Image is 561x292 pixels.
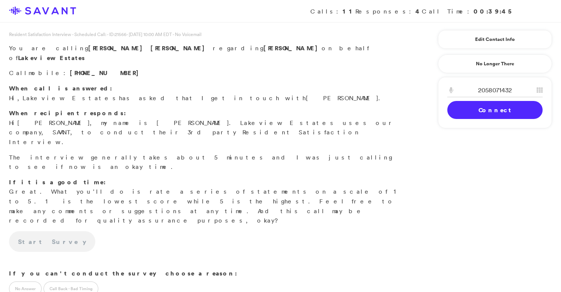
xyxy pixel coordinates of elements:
p: Great. What you'll do is rate a series of statements on a scale of 1 to 5. 1 is the lowest score ... [9,178,409,226]
p: Hi , my name is [PERSON_NAME]. Lakeview Estates uses our company, SAVANT, to conduct their 3rd pa... [9,108,409,147]
span: 21566 [115,31,126,38]
span: Lakeview Estates [23,94,119,102]
span: [PERSON_NAME] [88,44,146,52]
strong: 11 [343,7,355,15]
strong: When call is answered: [9,84,112,92]
a: No Longer There [438,54,552,73]
span: [PHONE_NUMBER] [70,69,143,77]
strong: Lakeview Estates [18,54,85,62]
p: Call : [9,68,409,78]
span: Resident Satisfaction Interview - Scheduled Call: - ID: - [DATE] 10:00 AM EDT - No Voicemail [9,31,202,38]
p: You are calling regarding on behalf of [9,44,409,63]
span: [PERSON_NAME] [150,44,209,52]
strong: 4 [415,7,422,15]
span: mobile [29,69,63,77]
span: [PERSON_NAME] [306,94,378,102]
span: [PERSON_NAME] [17,119,90,126]
strong: When recipient responds: [9,109,126,117]
strong: [PERSON_NAME] [263,44,322,52]
strong: If you can't conduct the survey choose a reason: [9,269,237,277]
p: The interview generally takes about 5 minutes and I was just calling to see if now is an okay time. [9,153,409,172]
a: Edit Contact Info [447,33,543,45]
strong: If it is a good time: [9,178,106,186]
strong: 00:39:45 [474,7,514,15]
p: Hi, has asked that I get in touch with . [9,84,409,103]
a: Start Survey [9,231,95,252]
a: Connect [447,101,543,119]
